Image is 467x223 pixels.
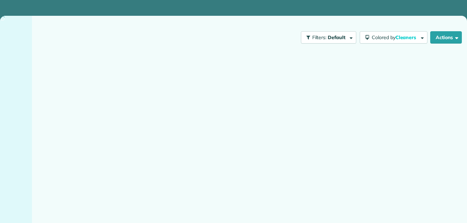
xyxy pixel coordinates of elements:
span: Colored by [372,34,419,40]
button: Colored byCleaners [360,31,427,44]
span: Filters: [312,34,327,40]
button: Filters: Default [301,31,356,44]
span: Default [328,34,346,40]
a: Filters: Default [297,31,356,44]
button: Actions [430,31,462,44]
span: Cleaners [395,34,417,40]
